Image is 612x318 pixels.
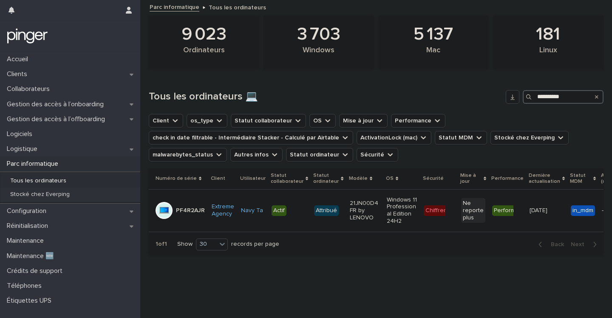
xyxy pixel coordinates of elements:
[3,222,55,230] p: Réinitialisation
[339,114,388,128] button: Mise à jour
[357,148,398,162] button: Sécurité
[423,174,444,183] p: Sécurité
[532,241,567,248] button: Back
[163,46,245,64] div: Ordinateurs
[529,171,560,187] p: Dernière actualisation
[461,198,485,223] div: Ne reporte plus
[149,148,227,162] button: malwarebytes_status
[3,160,65,168] p: Parc informatique
[3,252,61,260] p: Maintenance 🆕
[3,85,57,93] p: Collaborateurs
[435,131,487,145] button: Statut MDM
[313,171,339,187] p: Statut ordinateur
[523,90,603,104] input: Search
[286,148,353,162] button: Statut ordinateur
[3,282,48,290] p: Téléphones
[149,114,183,128] button: Client
[196,240,217,249] div: 30
[507,46,589,64] div: Linux
[491,174,524,183] p: Performance
[149,234,174,255] p: 1 of 1
[278,46,360,64] div: Windows
[230,148,283,162] button: Autres infos
[424,205,459,216] div: Chiffrement
[3,191,76,198] p: Stocké chez Everping
[231,241,279,248] p: records per page
[387,196,417,225] p: Windows 11 Professional Edition 24H2
[460,171,482,187] p: Mise à jour
[507,24,589,45] div: 181
[3,145,44,153] p: Logistique
[391,114,445,128] button: Performance
[150,2,199,11] a: Parc informatique
[176,207,205,214] p: PF4R2AJR
[571,205,595,216] div: in_mdm
[3,100,110,108] p: Gestion des accès à l’onboarding
[571,241,589,247] span: Next
[3,115,112,123] p: Gestion des accès à l’offboarding
[272,205,286,216] div: Actif
[149,91,502,103] h1: Tous les ordinateurs 💻
[492,205,526,216] div: Performant
[386,174,394,183] p: OS
[7,28,48,45] img: mTgBEunGTSyRkCgitkcU
[3,237,51,245] p: Maintenance
[156,174,197,183] p: Numéro de série
[241,207,263,214] a: Navy Ta
[177,241,193,248] p: Show
[3,207,53,215] p: Configuration
[490,131,569,145] button: Stocké chez Everping
[570,171,591,187] p: Statut MDM
[393,24,474,45] div: 5 137
[3,297,58,305] p: Étiquettes UPS
[278,24,360,45] div: 3 703
[349,174,368,183] p: Modèle
[357,131,431,145] button: ActivationLock (mac)
[3,55,35,63] p: Accueil
[271,171,303,187] p: Statut collaborateur
[393,46,474,64] div: Mac
[546,241,564,247] span: Back
[3,177,73,185] p: Tous les ordinateurs
[3,267,69,275] p: Crédits de support
[149,131,353,145] button: check in date filtrable - Intermédiaire Stacker - Calculé par Airtable
[231,114,306,128] button: Statut collaborateur
[211,174,225,183] p: Client
[209,2,266,11] p: Tous les ordinateurs
[3,130,39,138] p: Logiciels
[163,24,245,45] div: 9 023
[309,114,336,128] button: OS
[567,241,603,248] button: Next
[350,200,380,221] p: 21JN00D4FR by LENOVO
[212,203,234,218] a: Extreme Agency
[530,205,549,214] p: [DATE]
[314,205,339,216] div: Attribué
[3,70,34,78] p: Clients
[187,114,227,128] button: os_type
[240,174,266,183] p: Utilisateur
